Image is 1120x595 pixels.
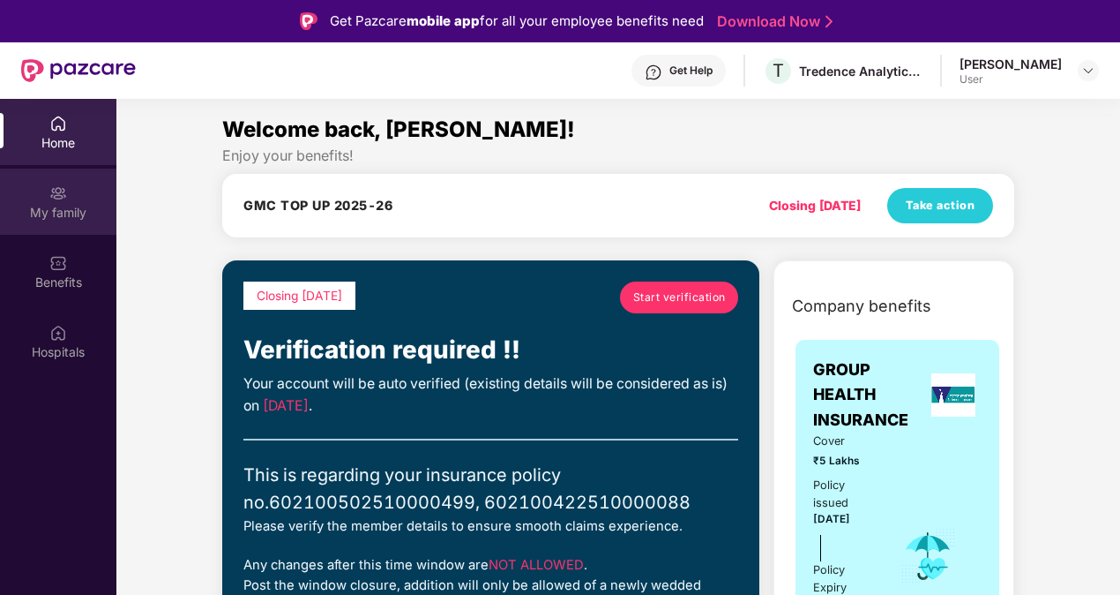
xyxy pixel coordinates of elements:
span: Cover [813,433,876,450]
h4: GMC TOP UP 2025-26 [243,197,392,215]
div: This is regarding your insurance policy no. 602100502510000499, 602100422510000088 [243,462,738,516]
span: T [773,60,784,81]
span: Company benefits [792,294,931,319]
img: Stroke [825,12,833,31]
a: Download Now [717,12,827,31]
span: Take action [906,197,975,215]
img: svg+xml;base64,PHN2ZyBpZD0iSG9zcGl0YWxzIiB4bWxucz0iaHR0cDovL3d3dy53My5vcmcvMjAwMC9zdmciIHdpZHRoPS... [49,324,67,342]
a: Start verification [620,282,738,313]
img: Logo [300,12,317,30]
div: Please verify the member details to ensure smooth claims experience. [243,516,738,537]
img: icon [900,527,957,585]
div: Get Pazcare for all your employee benefits need [330,11,704,32]
span: NOT ALLOWED [489,557,584,573]
span: GROUP HEALTH INSURANCE [813,358,924,433]
img: insurerLogo [931,373,975,417]
div: Closing [DATE] [769,196,861,215]
img: svg+xml;base64,PHN2ZyB3aWR0aD0iMjAiIGhlaWdodD0iMjAiIHZpZXdCb3g9IjAgMCAyMCAyMCIgZmlsbD0ibm9uZSIgeG... [49,185,67,202]
div: Get Help [669,64,713,78]
span: Welcome back, [PERSON_NAME]! [222,117,575,142]
div: Enjoy your benefits! [222,147,1014,165]
span: Closing [DATE] [257,289,342,303]
div: User [959,72,1062,87]
div: [PERSON_NAME] [959,56,1062,72]
strong: mobile app [407,12,480,29]
img: svg+xml;base64,PHN2ZyBpZD0iSGVscC0zMngzMiIgeG1sbnM9Imh0dHA6Ly93d3cudzMub3JnLzIwMDAvc3ZnIiB3aWR0aD... [645,64,662,81]
button: Take action [887,188,993,223]
span: [DATE] [813,513,850,525]
img: svg+xml;base64,PHN2ZyBpZD0iSG9tZSIgeG1sbnM9Imh0dHA6Ly93d3cudzMub3JnLzIwMDAvc3ZnIiB3aWR0aD0iMjAiIG... [49,115,67,132]
div: Policy issued [813,477,876,512]
span: ₹5 Lakhs [813,453,876,470]
span: Start verification [633,289,726,305]
div: Verification required !! [243,331,738,370]
div: Tredence Analytics Solutions Private Limited [799,63,922,79]
div: Your account will be auto verified (existing details will be considered as is) on . [243,373,738,418]
img: svg+xml;base64,PHN2ZyBpZD0iQmVuZWZpdHMiIHhtbG5zPSJodHRwOi8vd3d3LnczLm9yZy8yMDAwL3N2ZyIgd2lkdGg9Ij... [49,254,67,272]
img: New Pazcare Logo [21,59,136,82]
span: [DATE] [263,397,309,414]
img: svg+xml;base64,PHN2ZyBpZD0iRHJvcGRvd24tMzJ4MzIiIHhtbG5zPSJodHRwOi8vd3d3LnczLm9yZy8yMDAwL3N2ZyIgd2... [1081,64,1095,78]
